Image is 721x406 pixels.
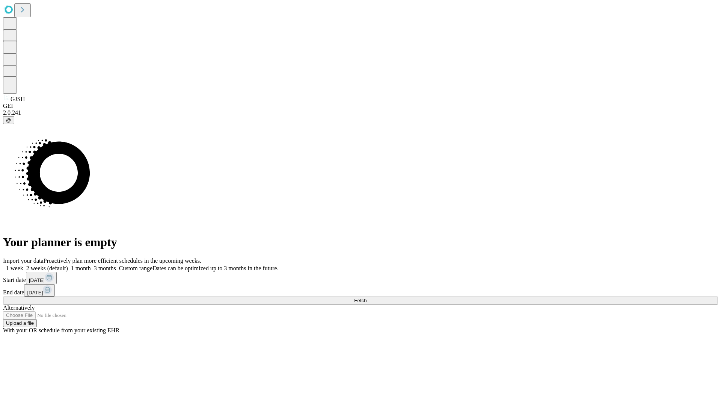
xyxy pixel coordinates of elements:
span: [DATE] [27,290,43,295]
span: 2 weeks (default) [26,265,68,271]
span: GJSH [11,96,25,102]
span: Proactively plan more efficient schedules in the upcoming weeks. [44,258,201,264]
span: Alternatively [3,304,35,311]
button: [DATE] [24,284,55,297]
div: 2.0.241 [3,109,718,116]
span: Dates can be optimized up to 3 months in the future. [152,265,278,271]
button: @ [3,116,14,124]
span: Custom range [119,265,152,271]
div: End date [3,284,718,297]
span: Fetch [354,298,367,303]
div: Start date [3,272,718,284]
button: Fetch [3,297,718,304]
span: 1 week [6,265,23,271]
h1: Your planner is empty [3,235,718,249]
button: [DATE] [26,272,57,284]
span: 3 months [94,265,116,271]
button: Upload a file [3,319,37,327]
span: 1 month [71,265,91,271]
div: GEI [3,103,718,109]
span: [DATE] [29,277,45,283]
span: With your OR schedule from your existing EHR [3,327,119,333]
span: @ [6,117,11,123]
span: Import your data [3,258,44,264]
